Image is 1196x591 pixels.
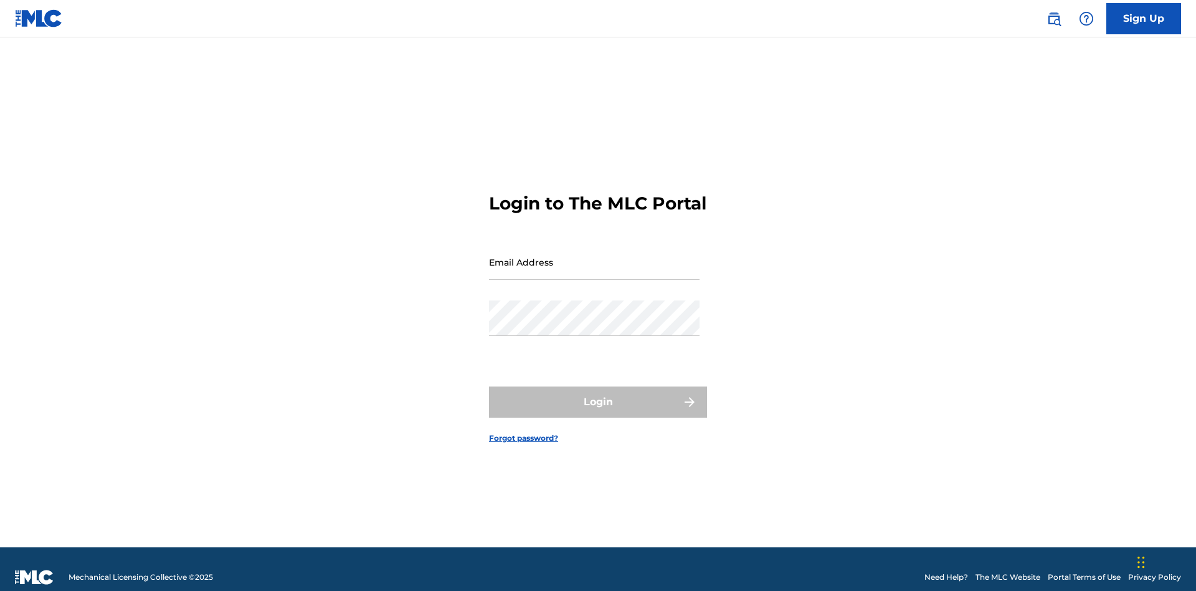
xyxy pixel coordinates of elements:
a: Privacy Policy [1128,572,1181,583]
div: Help [1074,6,1099,31]
img: search [1046,11,1061,26]
span: Mechanical Licensing Collective © 2025 [69,572,213,583]
a: Forgot password? [489,433,558,444]
a: The MLC Website [975,572,1040,583]
a: Sign Up [1106,3,1181,34]
a: Portal Terms of Use [1048,572,1121,583]
div: Drag [1137,544,1145,581]
img: MLC Logo [15,9,63,27]
iframe: Chat Widget [1134,531,1196,591]
img: logo [15,570,54,585]
h3: Login to The MLC Portal [489,193,706,214]
a: Public Search [1042,6,1066,31]
a: Need Help? [924,572,968,583]
img: help [1079,11,1094,26]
